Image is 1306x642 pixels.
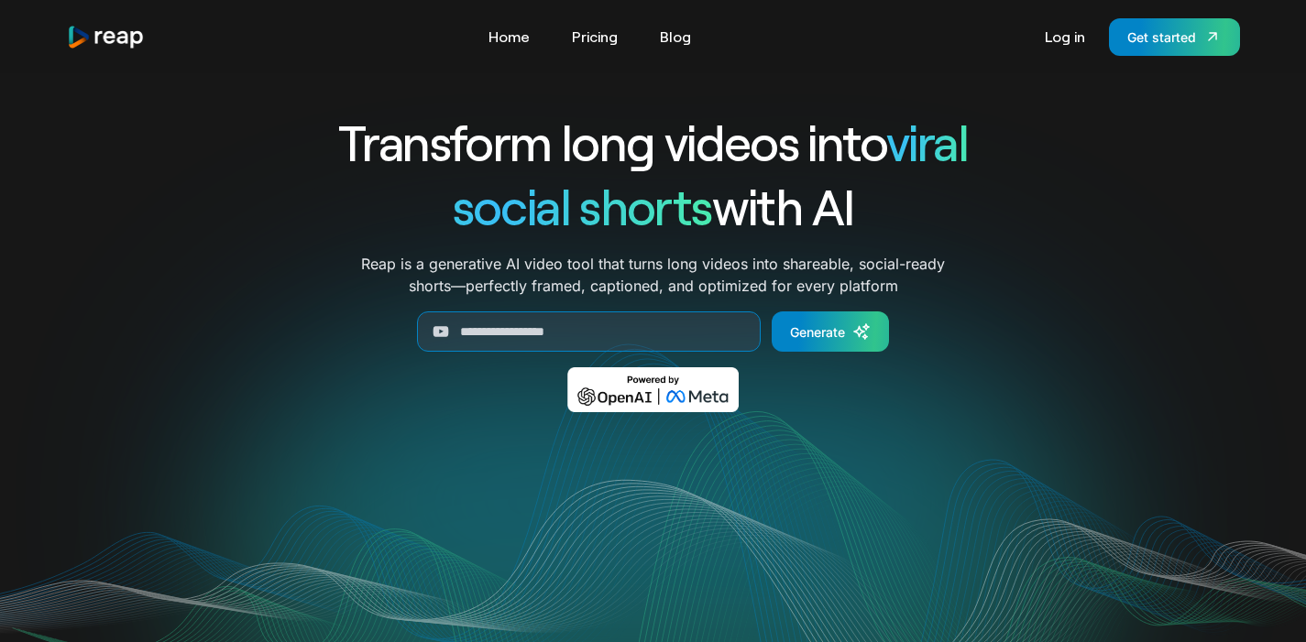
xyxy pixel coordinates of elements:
img: Powered by OpenAI & Meta [567,367,739,412]
a: Home [479,22,539,51]
div: Get started [1127,27,1196,47]
a: Log in [1036,22,1094,51]
img: reap logo [67,25,146,49]
h1: Transform long videos into [272,110,1035,174]
a: Generate [772,311,889,352]
a: Pricing [563,22,627,51]
span: social shorts [453,176,712,235]
form: Generate Form [272,311,1035,352]
a: home [67,25,146,49]
div: Generate [790,322,845,342]
a: Get started [1109,18,1240,56]
h1: with AI [272,174,1035,238]
a: Blog [651,22,700,51]
span: viral [886,112,968,171]
p: Reap is a generative AI video tool that turns long videos into shareable, social-ready shorts—per... [361,253,945,297]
